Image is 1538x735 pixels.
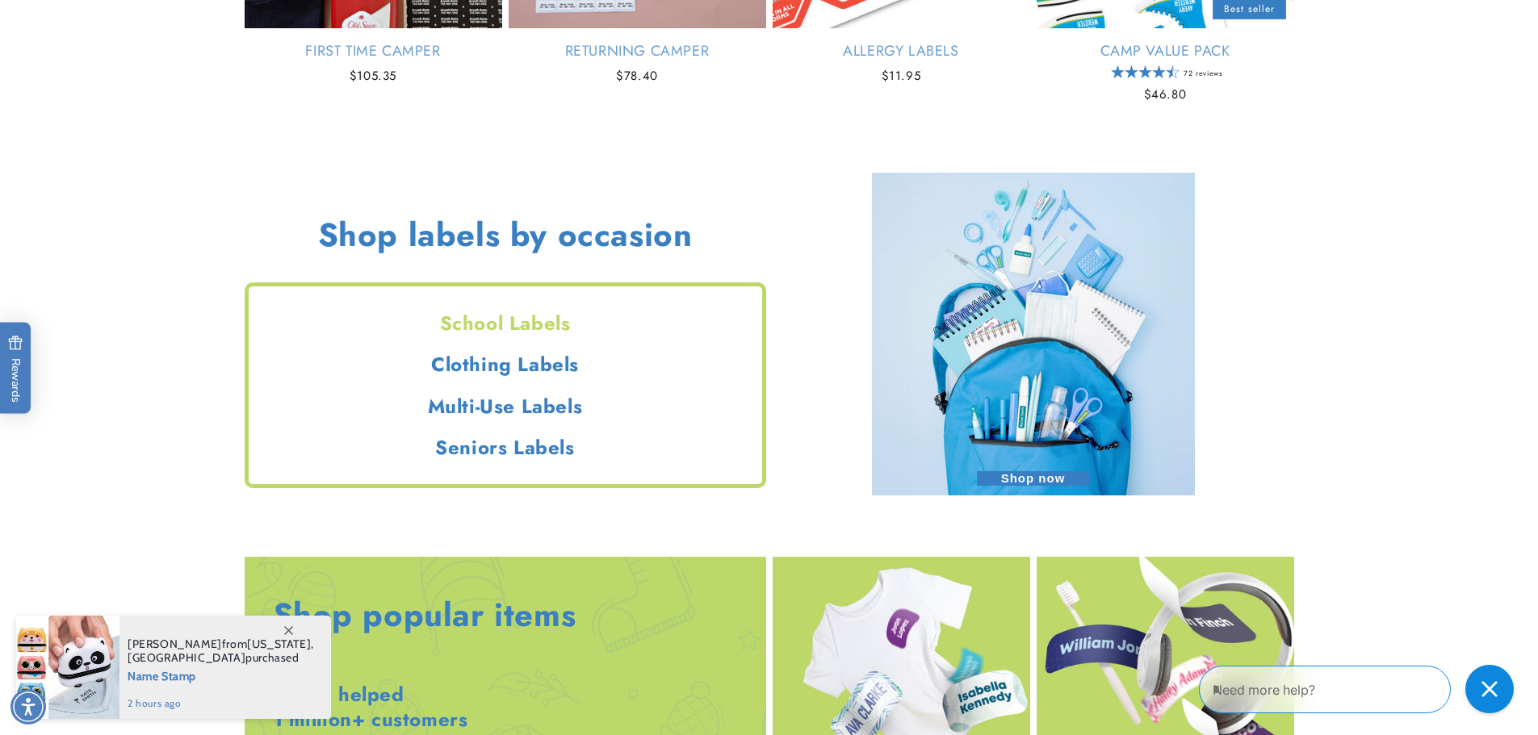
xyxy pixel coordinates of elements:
[509,42,766,61] a: Returning Camper
[128,650,245,665] span: [GEOGRAPHIC_DATA]
[1199,659,1522,719] iframe: Gorgias Floating Chat
[10,689,46,725] div: Accessibility Menu
[249,352,762,377] h2: Clothing Labels
[249,435,762,460] h2: Seniors Labels
[318,214,693,256] h2: Shop labels by occasion
[773,42,1030,61] a: Allergy Labels
[128,637,314,665] span: from , purchased
[249,311,762,336] h2: School Labels
[128,665,314,685] span: Name Stamp
[872,173,1195,503] a: Shop now
[249,394,762,419] h2: Multi-Use Labels
[128,696,314,711] span: 2 hours ago
[128,637,222,651] span: [PERSON_NAME]
[247,637,311,651] span: [US_STATE]
[1037,42,1294,61] a: Camp Value Pack
[8,335,23,402] span: Rewards
[245,42,502,61] a: First Time Camper
[977,471,1090,486] span: Shop now
[872,173,1195,495] img: School labels collection
[273,594,576,636] h2: Shop popular items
